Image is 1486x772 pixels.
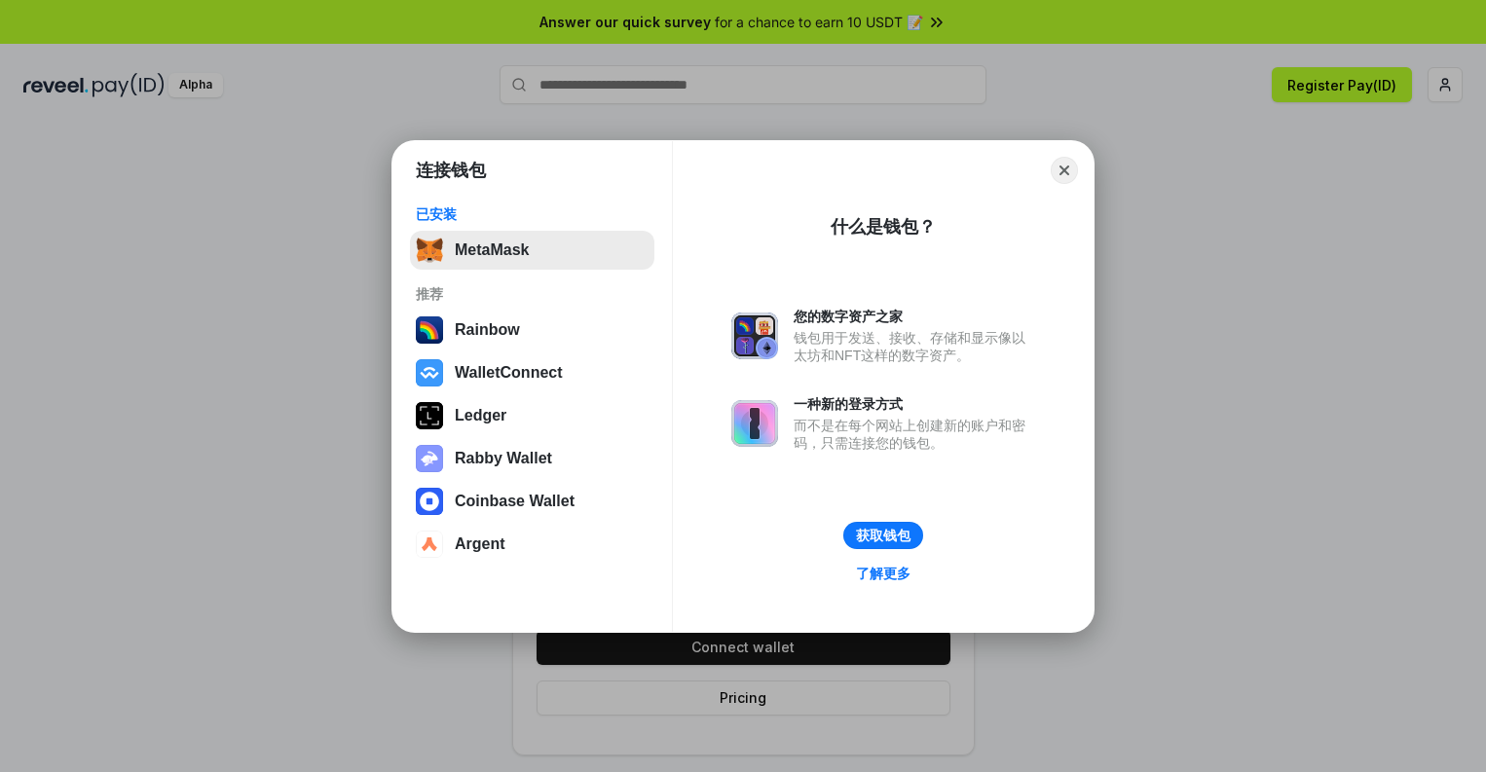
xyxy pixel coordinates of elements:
div: 什么是钱包？ [831,215,936,239]
div: Coinbase Wallet [455,493,575,510]
button: MetaMask [410,231,654,270]
img: svg+xml,%3Csvg%20width%3D%2228%22%20height%3D%2228%22%20viewBox%3D%220%200%2028%2028%22%20fill%3D... [416,488,443,515]
div: Rainbow [455,321,520,339]
div: Ledger [455,407,506,424]
div: 获取钱包 [856,527,910,544]
img: svg+xml,%3Csvg%20width%3D%22120%22%20height%3D%22120%22%20viewBox%3D%220%200%20120%20120%22%20fil... [416,316,443,344]
div: 您的数字资产之家 [794,308,1035,325]
div: WalletConnect [455,364,563,382]
button: 获取钱包 [843,522,923,549]
img: svg+xml,%3Csvg%20fill%3D%22none%22%20height%3D%2233%22%20viewBox%3D%220%200%2035%2033%22%20width%... [416,237,443,264]
img: svg+xml,%3Csvg%20xmlns%3D%22http%3A%2F%2Fwww.w3.org%2F2000%2Fsvg%22%20fill%3D%22none%22%20viewBox... [416,445,443,472]
button: Argent [410,525,654,564]
div: 而不是在每个网站上创建新的账户和密码，只需连接您的钱包。 [794,417,1035,452]
h1: 连接钱包 [416,159,486,182]
button: WalletConnect [410,353,654,392]
a: 了解更多 [844,561,922,586]
div: 已安装 [416,205,649,223]
div: 推荐 [416,285,649,303]
div: 一种新的登录方式 [794,395,1035,413]
img: svg+xml,%3Csvg%20xmlns%3D%22http%3A%2F%2Fwww.w3.org%2F2000%2Fsvg%22%20fill%3D%22none%22%20viewBox... [731,312,778,359]
div: 了解更多 [856,565,910,582]
button: Rabby Wallet [410,439,654,478]
img: svg+xml,%3Csvg%20xmlns%3D%22http%3A%2F%2Fwww.w3.org%2F2000%2Fsvg%22%20fill%3D%22none%22%20viewBox... [731,400,778,447]
button: Close [1051,157,1078,184]
button: Ledger [410,396,654,435]
div: MetaMask [455,241,529,259]
button: Coinbase Wallet [410,482,654,521]
img: svg+xml,%3Csvg%20width%3D%2228%22%20height%3D%2228%22%20viewBox%3D%220%200%2028%2028%22%20fill%3D... [416,531,443,558]
div: Argent [455,535,505,553]
button: Rainbow [410,311,654,349]
div: 钱包用于发送、接收、存储和显示像以太坊和NFT这样的数字资产。 [794,329,1035,364]
div: Rabby Wallet [455,450,552,467]
img: svg+xml,%3Csvg%20width%3D%2228%22%20height%3D%2228%22%20viewBox%3D%220%200%2028%2028%22%20fill%3D... [416,359,443,386]
img: svg+xml,%3Csvg%20xmlns%3D%22http%3A%2F%2Fwww.w3.org%2F2000%2Fsvg%22%20width%3D%2228%22%20height%3... [416,402,443,429]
